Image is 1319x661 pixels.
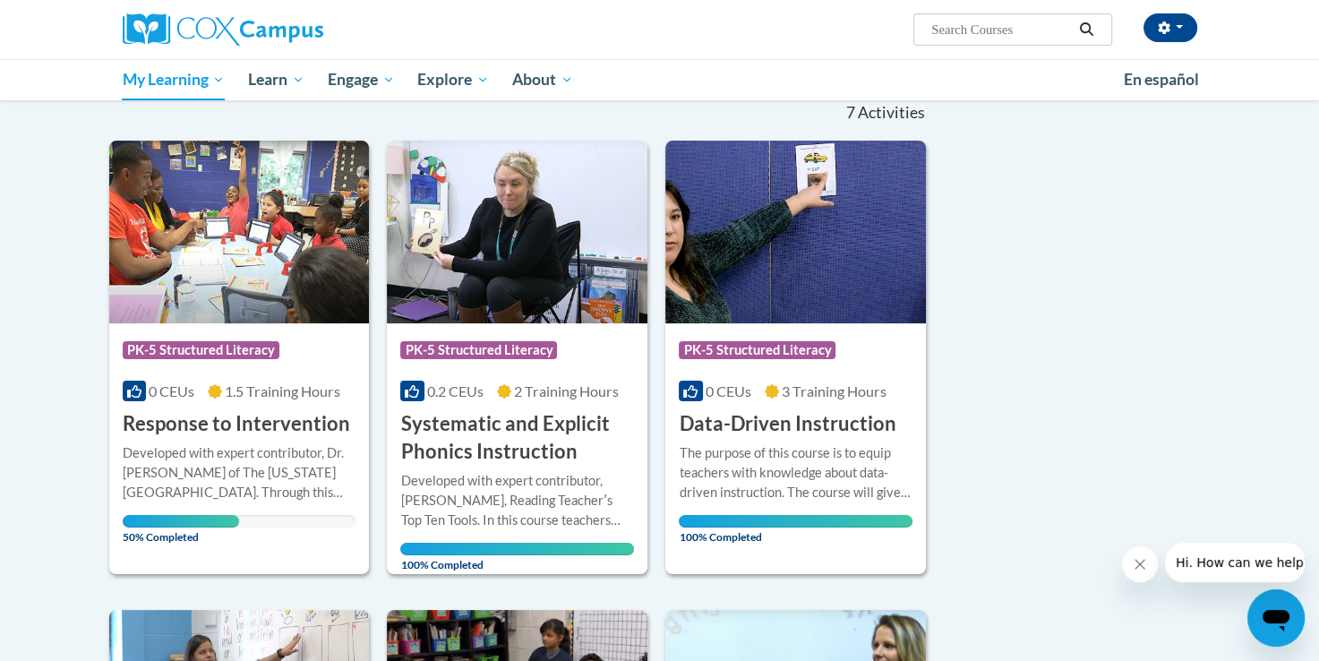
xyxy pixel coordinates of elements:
[109,141,370,323] img: Course Logo
[123,410,350,438] h3: Response to Intervention
[387,141,647,574] a: Course LogoPK-5 Structured Literacy0.2 CEUs2 Training Hours Systematic and Explicit Phonics Instr...
[1073,19,1100,40] button: Search
[123,341,279,359] span: PK-5 Structured Literacy
[406,59,501,100] a: Explore
[501,59,585,100] a: About
[679,410,895,438] h3: Data-Driven Instruction
[845,103,854,123] span: 7
[706,382,751,399] span: 0 CEUs
[316,59,407,100] a: Engage
[514,382,619,399] span: 2 Training Hours
[1112,61,1211,99] a: En español
[123,515,239,528] div: Your progress
[512,69,573,90] span: About
[236,59,316,100] a: Learn
[123,13,463,46] a: Cox Campus
[109,141,370,574] a: Course LogoPK-5 Structured Literacy0 CEUs1.5 Training Hours Response to InterventionDeveloped wit...
[123,515,239,544] span: 50% Completed
[400,543,634,571] span: 100% Completed
[96,59,1224,100] div: Main menu
[1165,543,1305,582] iframe: Message from company
[679,515,912,528] div: Your progress
[328,69,395,90] span: Engage
[1143,13,1197,42] button: Account Settings
[400,543,634,555] div: Your progress
[123,443,356,502] div: Developed with expert contributor, Dr. [PERSON_NAME] of The [US_STATE][GEOGRAPHIC_DATA]. Through ...
[665,141,926,574] a: Course LogoPK-5 Structured Literacy0 CEUs3 Training Hours Data-Driven InstructionThe purpose of t...
[123,13,323,46] img: Cox Campus
[11,13,145,27] span: Hi. How can we help?
[679,515,912,544] span: 100% Completed
[111,59,237,100] a: My Learning
[1122,546,1158,582] iframe: Close message
[225,382,340,399] span: 1.5 Training Hours
[400,471,634,530] div: Developed with expert contributor, [PERSON_NAME], Reading Teacherʹs Top Ten Tools. In this course...
[387,141,647,323] img: Course Logo
[929,19,1073,40] input: Search Courses
[1247,589,1305,647] iframe: Button to launch messaging window
[248,69,304,90] span: Learn
[782,382,886,399] span: 3 Training Hours
[417,69,489,90] span: Explore
[679,443,912,502] div: The purpose of this course is to equip teachers with knowledge about data-driven instruction. The...
[427,382,484,399] span: 0.2 CEUs
[400,341,557,359] span: PK-5 Structured Literacy
[665,141,926,323] img: Course Logo
[122,69,225,90] span: My Learning
[679,341,835,359] span: PK-5 Structured Literacy
[858,103,925,123] span: Activities
[1124,70,1199,89] span: En español
[149,382,194,399] span: 0 CEUs
[400,410,634,466] h3: Systematic and Explicit Phonics Instruction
